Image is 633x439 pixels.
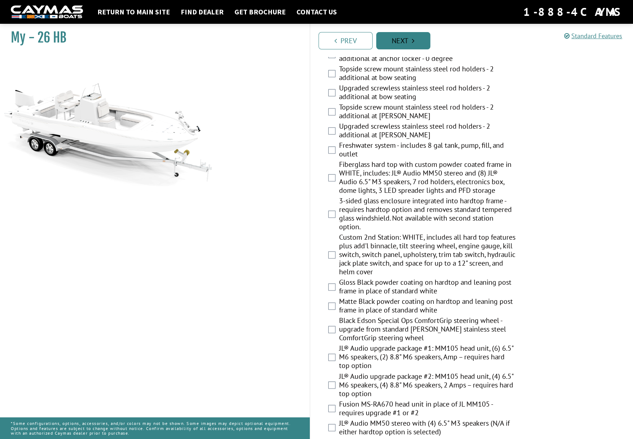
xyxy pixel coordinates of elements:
[339,297,515,316] label: Matte Black powder coating on hardtop and leaning post frame in place of standard white
[339,418,515,438] label: JL® Audio MM50 stereo with (4) 6.5" M3 speakers (N/A if either hardtop option is selected)
[339,278,515,297] label: Gloss Black powder coating on hardtop and leaning post frame in place of standard white
[523,4,622,20] div: 1-888-4CAYMAS
[376,32,430,49] a: Next
[94,7,173,17] a: Return to main site
[339,141,515,160] label: Freshwater system - includes 8 gal tank, pump, fill, and outlet
[11,5,83,19] img: white-logo-c9c8dbefe5ff5ceceb0f0178aa75bf4bb51f6bca0971e226c86eb53dfe498488.png
[339,344,515,372] label: JL® Audio upgrade package #1: MM105 head unit, (6) 6.5" M6 speakers, (2) 8.8" M6 speakers, Amp – ...
[11,417,299,439] p: *Some configurations, options, accessories, and/or colors may not be shown. Some images may depic...
[339,399,515,418] label: Fusion MS-RA670 head unit in place of JL MM105 - requires upgrade #1 or #2
[339,233,515,278] label: Custom 2nd Station: WHITE, includes all hard top features plus add'l binnacle, tilt steering whee...
[339,372,515,399] label: JL® Audio upgrade package #2: MM105 head unit, (4) 6.5" M6 speakers, (4) 8.8" M6 speakers, 2 Amps...
[339,65,515,84] label: Topside screw mount stainless steel rod holders - 2 additional at bow seating
[339,84,515,103] label: Upgraded screwless stainless steel rod holders - 2 additional at bow seating
[339,122,515,141] label: Upgraded screwless stainless steel rod holders - 2 additional at [PERSON_NAME]
[564,32,622,40] a: Standard Features
[339,160,515,196] label: Fiberglass hard top with custom powder coated frame in WHITE, includes: JL® Audio MM50 stereo and...
[231,7,289,17] a: Get Brochure
[339,316,515,344] label: Black Edson Special Ops ComfortGrip steering wheel - upgrade from standard [PERSON_NAME] stainles...
[339,103,515,122] label: Topside screw mount stainless steel rod holders - 2 additional at [PERSON_NAME]
[11,30,291,46] h1: My - 26 HB
[339,196,515,233] label: 3-sided glass enclosure integrated into hardtop frame - requires hardtop option and removes stand...
[293,7,340,17] a: Contact Us
[177,7,227,17] a: Find Dealer
[318,32,373,49] a: Prev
